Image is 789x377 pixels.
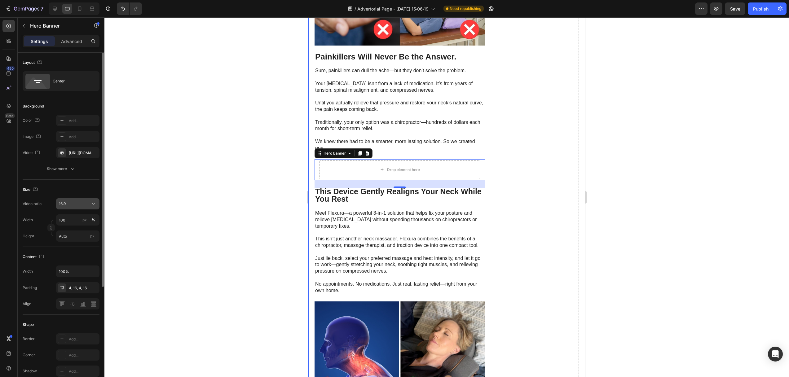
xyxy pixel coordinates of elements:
[730,6,740,11] span: Save
[23,322,34,327] div: Shape
[23,116,41,125] div: Color
[47,166,76,172] div: Show more
[23,352,35,358] div: Corner
[117,2,142,15] div: Undo/Redo
[69,369,98,374] div: Add...
[59,201,66,206] span: 16:9
[748,2,774,15] button: Publish
[768,347,783,362] div: Open Intercom Messenger
[90,234,95,238] span: px
[56,198,99,209] button: 16:9
[56,230,99,242] input: px
[23,336,35,342] div: Border
[69,353,98,358] div: Add...
[41,5,43,12] p: 7
[23,269,33,274] div: Width
[91,217,95,223] div: %
[82,217,87,223] div: px
[69,336,98,342] div: Add...
[2,2,46,15] button: 7
[61,38,82,45] p: Advanced
[23,217,33,223] label: Width
[56,266,99,277] input: Auto
[90,216,97,224] button: px
[69,285,98,291] div: 4, 16, 4, 16
[6,66,15,71] div: 450
[23,368,37,374] div: Shadow
[23,201,42,207] div: Video ratio
[23,133,42,141] div: Image
[450,6,481,11] span: Need republishing
[357,6,429,12] span: Advertorial Page - [DATE] 15:06:19
[56,214,99,226] input: px%
[69,118,98,124] div: Add...
[31,38,48,45] p: Settings
[23,103,44,109] div: Background
[23,149,41,157] div: Video
[69,150,98,156] div: [URL][DOMAIN_NAME]
[23,253,45,261] div: Content
[725,2,745,15] button: Save
[69,134,98,140] div: Add...
[23,233,34,239] label: Height
[23,59,43,67] div: Layout
[81,216,88,224] button: %
[23,186,39,194] div: Size
[30,22,83,29] p: Hero Banner
[23,163,99,174] button: Show more
[355,6,356,12] span: /
[23,301,31,307] div: Align
[5,113,15,118] div: Beta
[53,74,90,88] div: Center
[308,17,585,377] iframe: Design area
[753,6,769,12] div: Publish
[23,285,37,291] div: Padding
